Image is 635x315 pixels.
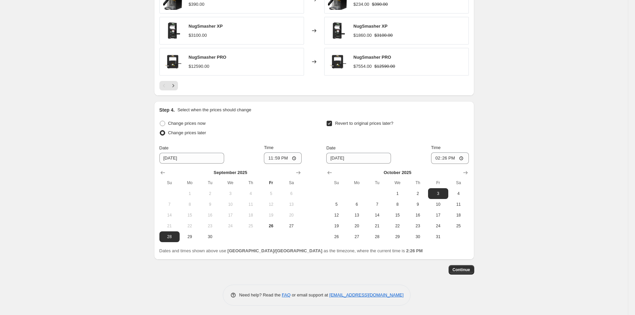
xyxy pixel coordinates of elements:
[448,188,468,199] button: Saturday October 4 2025
[239,292,282,297] span: Need help? Read the
[410,212,425,218] span: 16
[448,221,468,231] button: Saturday October 25 2025
[158,168,168,177] button: Show previous month, August 2025
[407,231,428,242] button: Thursday October 30 2025
[243,212,258,218] span: 18
[223,191,238,196] span: 3
[354,1,369,8] div: $234.00
[325,168,334,177] button: Show previous month, September 2025
[159,248,423,253] span: Dates and times shown above use as the timezone, where the current time is
[354,63,372,70] div: $7554.00
[243,180,258,185] span: Th
[367,231,387,242] button: Tuesday October 28 2025
[291,292,329,297] span: or email support at
[326,231,346,242] button: Sunday October 26 2025
[281,188,301,199] button: Saturday September 6 2025
[407,210,428,221] button: Thursday October 16 2025
[410,202,425,207] span: 9
[182,202,197,207] span: 8
[200,231,220,242] button: Tuesday September 30 2025
[200,199,220,210] button: Tuesday September 9 2025
[328,52,348,72] img: NugSmasher-Pro_80x.png
[159,231,180,242] button: Sunday September 28 2025
[372,1,388,8] strike: $390.00
[182,223,197,229] span: 22
[451,223,466,229] span: 25
[180,210,200,221] button: Monday September 15 2025
[350,212,364,218] span: 13
[284,202,299,207] span: 13
[326,177,346,188] th: Sunday
[241,177,261,188] th: Thursday
[162,234,177,239] span: 28
[453,267,470,273] span: Continue
[159,210,180,221] button: Sunday September 14 2025
[370,223,385,229] span: 21
[326,153,391,164] input: 9/26/2025
[431,152,469,164] input: 12:00
[180,231,200,242] button: Monday September 29 2025
[387,199,407,210] button: Wednesday October 8 2025
[370,180,385,185] span: Tu
[448,177,468,188] th: Saturday
[387,177,407,188] th: Wednesday
[448,210,468,221] button: Saturday October 18 2025
[200,177,220,188] th: Tuesday
[370,234,385,239] span: 28
[347,177,367,188] th: Monday
[241,210,261,221] button: Thursday September 18 2025
[370,212,385,218] span: 14
[406,248,423,253] b: 2:26 PM
[281,199,301,210] button: Saturday September 13 2025
[390,191,405,196] span: 1
[326,221,346,231] button: Sunday October 19 2025
[428,199,448,210] button: Friday October 10 2025
[162,212,177,218] span: 14
[241,188,261,199] button: Thursday September 4 2025
[264,223,278,229] span: 26
[350,202,364,207] span: 6
[410,180,425,185] span: Th
[159,153,224,164] input: 9/26/2025
[354,32,372,39] div: $1860.00
[228,248,322,253] b: [GEOGRAPHIC_DATA]/[GEOGRAPHIC_DATA]
[350,180,364,185] span: Mo
[328,21,348,41] img: NugSmasherXP_3_80x.png
[282,292,291,297] a: FAQ
[241,199,261,210] button: Thursday September 11 2025
[428,188,448,199] button: Friday October 3 2025
[407,199,428,210] button: Thursday October 9 2025
[261,188,281,199] button: Friday September 5 2025
[329,202,344,207] span: 5
[159,107,175,113] h2: Step 4.
[448,199,468,210] button: Saturday October 11 2025
[451,191,466,196] span: 4
[261,210,281,221] button: Friday September 19 2025
[431,145,441,150] span: Time
[390,234,405,239] span: 29
[347,199,367,210] button: Monday October 6 2025
[354,55,391,60] span: NugSmasher PRO
[329,292,403,297] a: [EMAIL_ADDRESS][DOMAIN_NAME]
[189,24,223,29] span: NugSmasher XP
[264,191,278,196] span: 5
[281,221,301,231] button: Saturday September 27 2025
[350,223,364,229] span: 20
[180,221,200,231] button: Monday September 22 2025
[431,223,446,229] span: 24
[387,221,407,231] button: Wednesday October 22 2025
[347,221,367,231] button: Monday October 20 2025
[182,191,197,196] span: 1
[350,234,364,239] span: 27
[261,177,281,188] th: Friday
[284,212,299,218] span: 20
[431,202,446,207] span: 10
[159,177,180,188] th: Sunday
[390,180,405,185] span: We
[428,221,448,231] button: Friday October 24 2025
[189,32,207,39] div: $3100.00
[203,234,217,239] span: 30
[223,180,238,185] span: We
[220,210,240,221] button: Wednesday September 17 2025
[261,199,281,210] button: Friday September 12 2025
